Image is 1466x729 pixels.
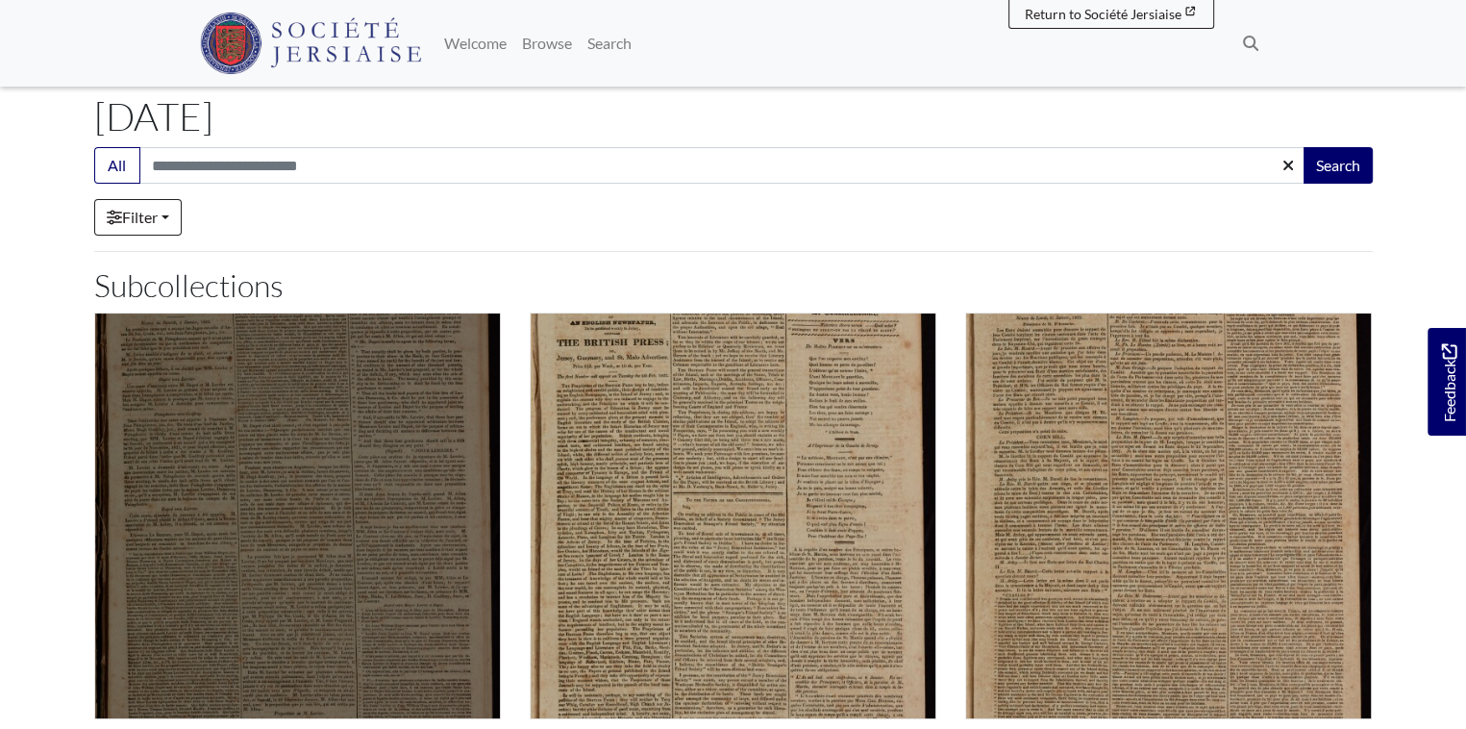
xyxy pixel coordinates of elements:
button: Search [1304,147,1373,184]
img: 26th January 1822 [965,313,1372,719]
a: Filter [94,199,182,236]
a: Welcome [436,24,514,63]
a: Would you like to provide feedback? [1428,328,1466,436]
img: Société Jersiaise [200,13,422,74]
h1: [DATE] [94,93,1373,139]
span: Feedback [1437,344,1460,422]
a: Browse [514,24,580,63]
button: All [94,147,140,184]
span: Return to Société Jersiaise [1025,6,1181,22]
h2: Subcollections [94,267,1373,304]
input: Search this collection... [139,147,1305,184]
img: 19th January 1822 [530,313,936,719]
a: Société Jersiaise logo [200,8,422,79]
a: Search [580,24,639,63]
img: 12th January 1822 [94,313,501,719]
